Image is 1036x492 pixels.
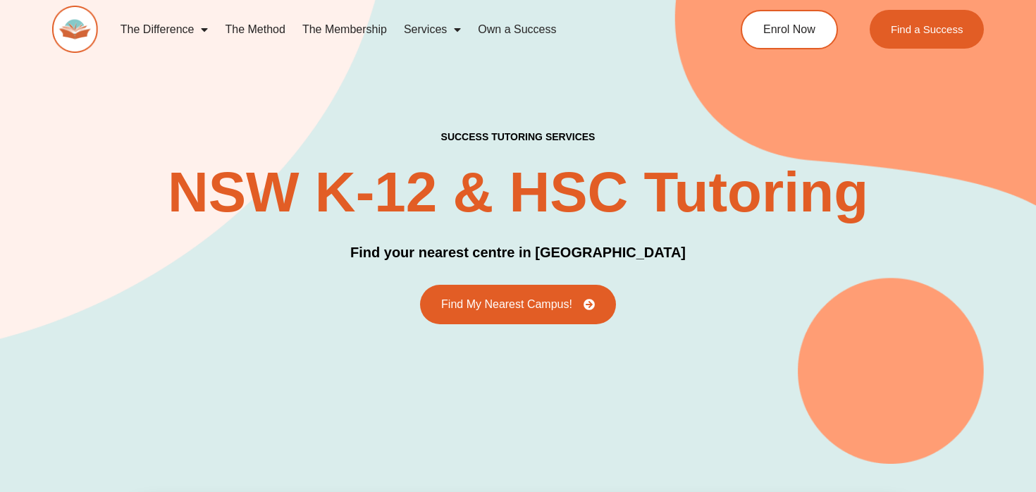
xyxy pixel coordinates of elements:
[741,10,838,49] a: Enrol Now
[441,299,572,310] span: Find My Nearest Campus!
[441,131,596,143] h4: success tutoring Services
[350,242,686,264] h3: Find your nearest centre in [GEOGRAPHIC_DATA]
[395,13,469,46] a: Services
[168,164,868,221] h2: NSW K-12 & HSC Tutoring
[763,24,815,35] span: Enrol Now
[112,13,688,46] nav: Menu
[420,285,616,324] a: Find My Nearest Campus!
[469,13,565,46] a: Own a Success
[891,24,963,35] span: Find a Success
[216,13,293,46] a: The Method
[870,10,985,49] a: Find a Success
[294,13,395,46] a: The Membership
[112,13,217,46] a: The Difference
